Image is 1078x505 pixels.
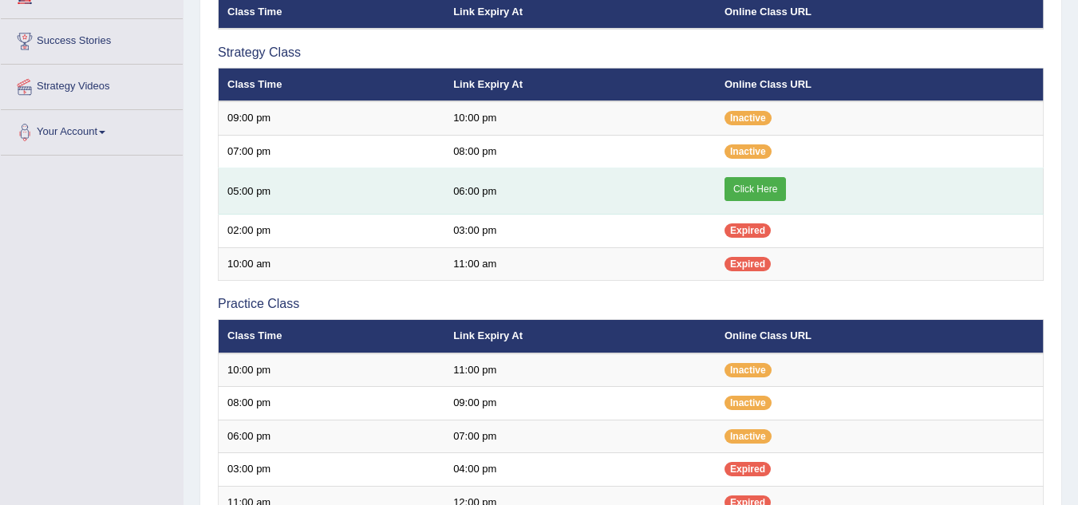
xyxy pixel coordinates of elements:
td: 07:00 pm [444,420,716,453]
span: Inactive [725,396,772,410]
td: 08:00 pm [219,387,445,420]
h3: Practice Class [218,297,1044,311]
td: 08:00 pm [444,135,716,168]
td: 09:00 pm [219,101,445,135]
h3: Strategy Class [218,45,1044,60]
span: Inactive [725,144,772,159]
td: 06:00 pm [219,420,445,453]
th: Class Time [219,68,445,101]
td: 06:00 pm [444,168,716,215]
span: Inactive [725,363,772,377]
td: 07:00 pm [219,135,445,168]
a: Your Account [1,110,183,150]
th: Online Class URL [716,68,1044,101]
a: Success Stories [1,19,183,59]
a: Click Here [725,177,786,201]
td: 04:00 pm [444,453,716,487]
td: 10:00 pm [219,353,445,387]
td: 10:00 pm [444,101,716,135]
span: Inactive [725,429,772,444]
th: Link Expiry At [444,68,716,101]
td: 05:00 pm [219,168,445,215]
th: Link Expiry At [444,320,716,353]
td: 09:00 pm [444,387,716,420]
span: Expired [725,257,771,271]
td: 02:00 pm [219,215,445,248]
span: Inactive [725,111,772,125]
span: Expired [725,462,771,476]
span: Expired [725,223,771,238]
td: 03:00 pm [444,215,716,248]
td: 03:00 pm [219,453,445,487]
a: Strategy Videos [1,65,183,105]
th: Online Class URL [716,320,1044,353]
td: 11:00 am [444,247,716,281]
td: 11:00 pm [444,353,716,387]
td: 10:00 am [219,247,445,281]
th: Class Time [219,320,445,353]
